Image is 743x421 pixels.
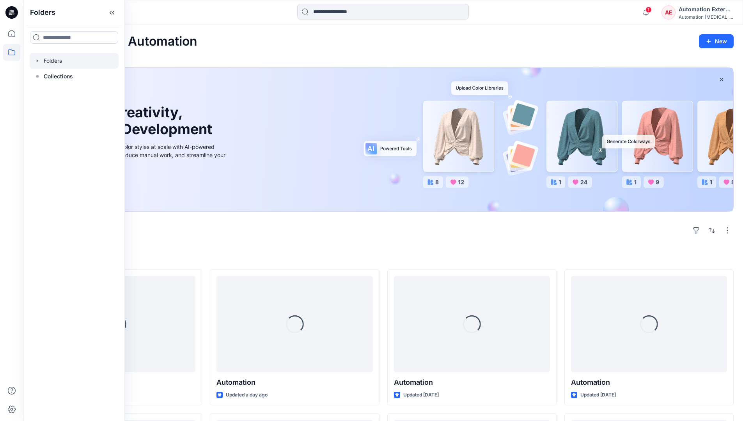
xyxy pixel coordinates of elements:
p: Updated [DATE] [403,391,439,399]
div: Automation External [679,5,733,14]
div: AE [661,5,676,19]
div: Automation [MEDICAL_DATA]... [679,14,733,20]
h1: Unleash Creativity, Speed Up Development [52,104,216,138]
p: Automation [216,377,372,388]
p: Automation [394,377,550,388]
button: New [699,34,734,48]
span: 1 [645,7,652,13]
p: Updated a day ago [226,391,268,399]
h4: Styles [33,252,734,262]
p: Collections [44,72,73,81]
p: Updated [DATE] [580,391,616,399]
div: Explore ideas faster and recolor styles at scale with AI-powered tools that boost creativity, red... [52,143,227,167]
a: Discover more [52,177,227,192]
p: Automation [571,377,727,388]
